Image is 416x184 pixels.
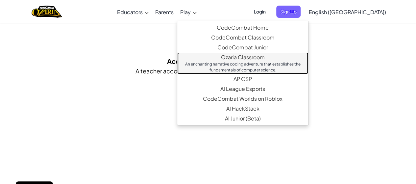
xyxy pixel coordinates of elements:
a: CodeCombat Classroom [177,33,308,42]
div: An enchanting narrative coding adventure that establishes the fundamentals of computer science. [184,61,302,73]
p: A teacher account is required to access this content. [135,66,281,76]
h5: Account Update Required [167,56,249,66]
button: Login [250,6,270,18]
a: Ozaria by CodeCombat logo [32,5,62,18]
a: CodeCombat Worlds on RobloxThis MMORPG teaches Lua coding and provides a real-world platform to c... [177,94,308,104]
a: AI HackStackThe first generative AI companion tool specifically crafted for those new to AI with ... [177,104,308,114]
img: Home [32,5,62,18]
a: CodeCombat HomeWith access to all 530 levels and exclusive features like pets, premium only items... [177,23,308,33]
a: Educators [114,3,152,21]
span: Play [180,9,191,15]
a: AI Junior (Beta)Introduces multimodal generative AI in a simple and intuitive platform designed s... [177,114,308,123]
button: Sign Up [276,6,301,18]
span: Educators [117,9,143,15]
a: Ozaria ClassroomAn enchanting narrative coding adventure that establishes the fundamentals of com... [177,52,308,74]
a: CodeCombat JuniorOur flagship K-5 curriculum features a progression of learning levels that teach... [177,42,308,52]
a: Parents [152,3,177,21]
a: AI League EsportsAn epic competitive coding esports platform that encourages creative programming... [177,84,308,94]
a: AP CSPEndorsed by the College Board, our AP CSP curriculum provides game-based and turnkey tools ... [177,74,308,84]
a: Play [177,3,200,21]
a: English ([GEOGRAPHIC_DATA]) [306,3,389,21]
span: English ([GEOGRAPHIC_DATA]) [309,9,386,15]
